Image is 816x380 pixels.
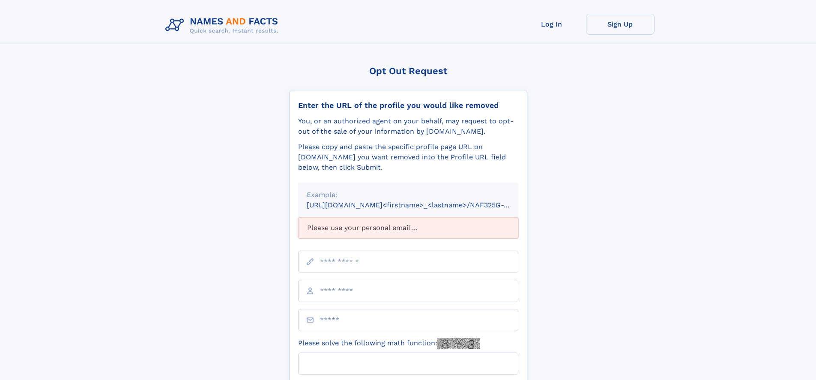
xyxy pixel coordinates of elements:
label: Please solve the following math function: [298,338,480,349]
div: Please use your personal email ... [298,217,518,239]
a: Sign Up [586,14,655,35]
img: Logo Names and Facts [162,14,285,37]
small: [URL][DOMAIN_NAME]<firstname>_<lastname>/NAF325G-xxxxxxxx [307,201,535,209]
div: Example: [307,190,510,200]
a: Log In [517,14,586,35]
div: Opt Out Request [289,66,527,76]
div: Enter the URL of the profile you would like removed [298,101,518,110]
div: Please copy and paste the specific profile page URL on [DOMAIN_NAME] you want removed into the Pr... [298,142,518,173]
div: You, or an authorized agent on your behalf, may request to opt-out of the sale of your informatio... [298,116,518,137]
